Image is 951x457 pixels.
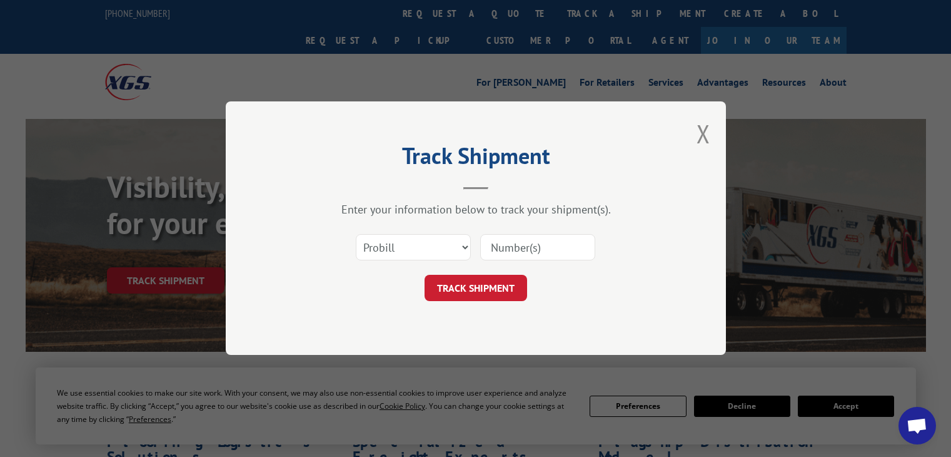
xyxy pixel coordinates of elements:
[898,407,936,444] div: Open chat
[480,235,595,261] input: Number(s)
[288,203,663,217] div: Enter your information below to track your shipment(s).
[288,147,663,171] h2: Track Shipment
[697,117,710,150] button: Close modal
[425,275,527,302] button: TRACK SHIPMENT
